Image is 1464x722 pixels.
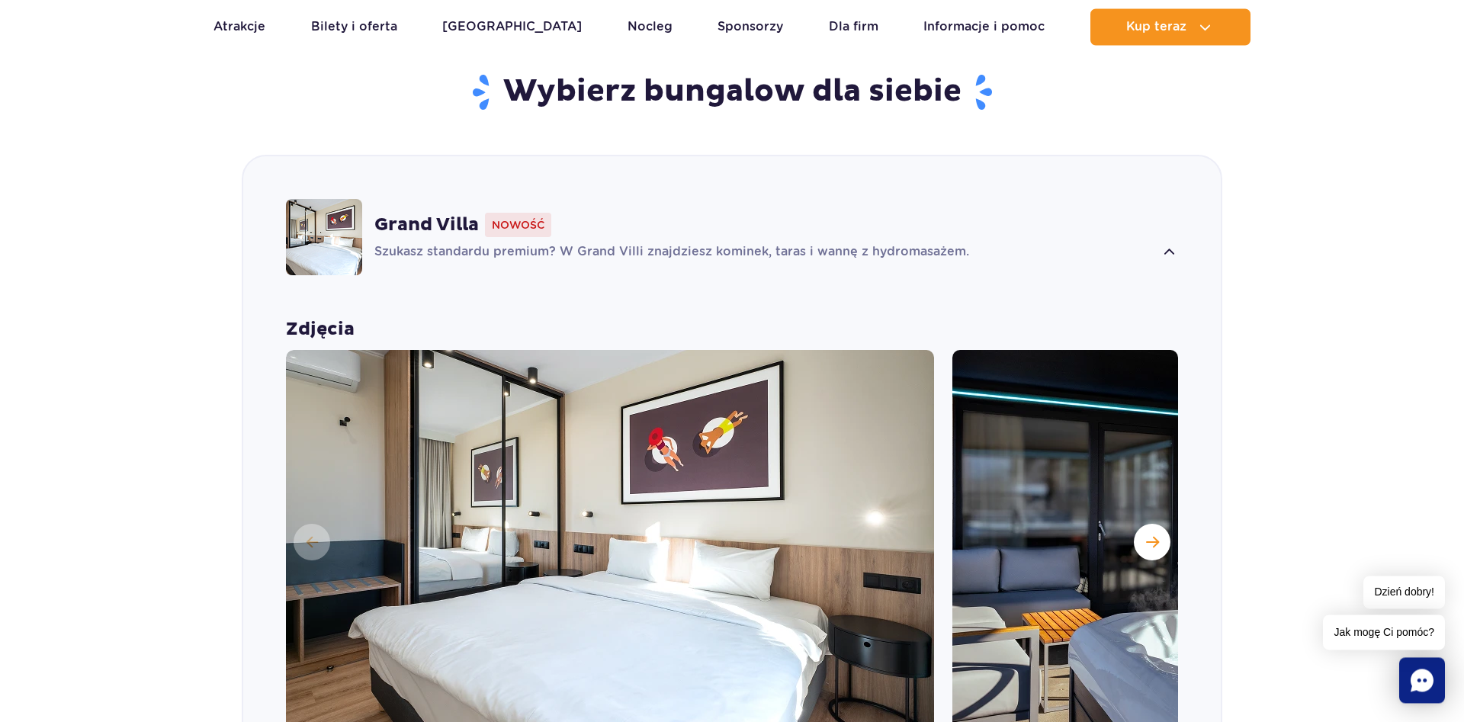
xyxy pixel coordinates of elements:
h2: Wybierz bungalow dla siebie [286,72,1179,112]
span: Kup teraz [1126,20,1186,34]
span: Dzień dobry! [1363,576,1445,608]
a: Nocleg [628,8,673,45]
strong: Zdjęcia [286,318,1178,341]
p: Szukasz standardu premium? W Grand Villi znajdziesz kominek, taras i wannę z hydromasażem. [374,243,1154,262]
a: Sponsorzy [718,8,783,45]
button: Kup teraz [1090,8,1250,45]
div: Chat [1399,657,1445,703]
a: Informacje i pomoc [923,8,1045,45]
span: Jak mogę Ci pomóc? [1323,615,1445,650]
span: Nowość [485,213,551,237]
a: Dla firm [829,8,878,45]
a: Bilety i oferta [311,8,397,45]
a: [GEOGRAPHIC_DATA] [442,8,582,45]
strong: Grand Villa [374,213,479,236]
a: Atrakcje [213,8,265,45]
button: Następny slajd [1134,524,1170,560]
